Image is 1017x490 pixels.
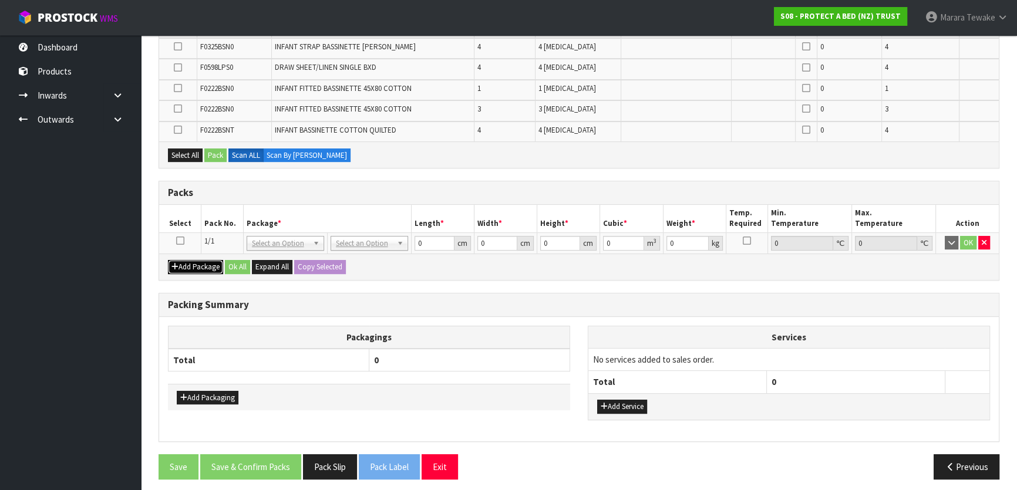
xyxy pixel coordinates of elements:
button: Add Package [168,260,223,274]
span: DRAW SHEET/LINEN SINGLE BXD [275,62,376,72]
span: 0 [772,376,776,387]
span: INFANT FITTED BASSINETTE 45X80 COTTON [275,83,412,93]
th: Width [474,205,537,232]
h3: Packing Summary [168,299,990,310]
div: kg [709,236,723,251]
button: Pack Slip [303,454,357,479]
button: Select All [168,148,203,163]
span: 1/1 [204,236,214,246]
th: Length [411,205,474,232]
button: Save [159,454,198,479]
th: Max. Temperature [852,205,936,232]
span: 4 [MEDICAL_DATA] [538,62,596,72]
span: Tewake [967,12,995,23]
th: Total [169,349,369,371]
button: Add Packaging [177,391,238,405]
span: F0222BSN0 [200,83,234,93]
span: F0222BSNT [200,125,234,135]
th: Packagings [169,326,570,349]
th: Height [537,205,600,232]
button: Pack [204,148,227,163]
span: 3 [885,104,888,114]
span: 4 [885,42,888,52]
span: INFANT FITTED BASSINETTE 45X80 COTTON [275,104,412,114]
button: OK [960,236,976,250]
span: 4 [477,125,481,135]
span: Select an Option [336,236,392,251]
div: m [644,236,660,251]
span: INFANT STRAP BASSINETTE [PERSON_NAME] [275,42,416,52]
div: ℃ [917,236,932,251]
span: 0 [820,83,824,93]
label: Scan By [PERSON_NAME] [263,148,351,163]
div: cm [580,236,597,251]
img: cube-alt.png [18,10,32,25]
th: Select [159,205,201,232]
button: Ok All [225,260,250,274]
span: 0 [820,125,824,135]
span: Marara [940,12,965,23]
span: Select an Option [252,236,308,251]
span: 4 [885,125,888,135]
a: S08 - PROTECT A BED (NZ) TRUST [774,7,907,26]
span: ProStock [38,10,97,25]
label: Scan ALL [228,148,264,163]
th: Pack No. [201,205,244,232]
th: Services [588,326,989,349]
td: No services added to sales order. [588,348,989,370]
button: Expand All [252,260,292,274]
span: 0 [374,354,379,366]
span: Expand All [255,262,289,272]
span: F0325BSN0 [200,42,234,52]
button: Save & Confirm Packs [200,454,301,479]
span: 4 [477,62,481,72]
span: 1 [MEDICAL_DATA] [538,83,596,93]
span: 4 [477,42,481,52]
span: INFANT BASSINETTE COTTON QUILTED [275,125,396,135]
span: 4 [MEDICAL_DATA] [538,125,596,135]
th: Package [243,205,411,232]
span: F0222BSN0 [200,104,234,114]
span: 3 [MEDICAL_DATA] [538,104,596,114]
button: Add Service [597,400,647,414]
span: 4 [MEDICAL_DATA] [538,42,596,52]
span: 4 [885,62,888,72]
button: Previous [934,454,999,479]
span: 1 [885,83,888,93]
span: 3 [477,104,481,114]
small: WMS [100,13,118,24]
strong: S08 - PROTECT A BED (NZ) TRUST [780,11,901,21]
div: cm [517,236,534,251]
span: 1 [477,83,481,93]
div: cm [454,236,471,251]
button: Exit [422,454,458,479]
th: Action [936,205,999,232]
h3: Packs [168,187,990,198]
span: 0 [820,62,824,72]
th: Temp. Required [726,205,768,232]
div: ℃ [833,236,848,251]
button: Pack Label [359,454,420,479]
span: F0598LPS0 [200,62,233,72]
button: Copy Selected [294,260,346,274]
th: Min. Temperature [768,205,852,232]
span: 0 [820,104,824,114]
th: Total [588,371,767,393]
th: Weight [663,205,726,232]
sup: 3 [654,237,656,245]
th: Cubic [600,205,663,232]
span: 0 [820,42,824,52]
